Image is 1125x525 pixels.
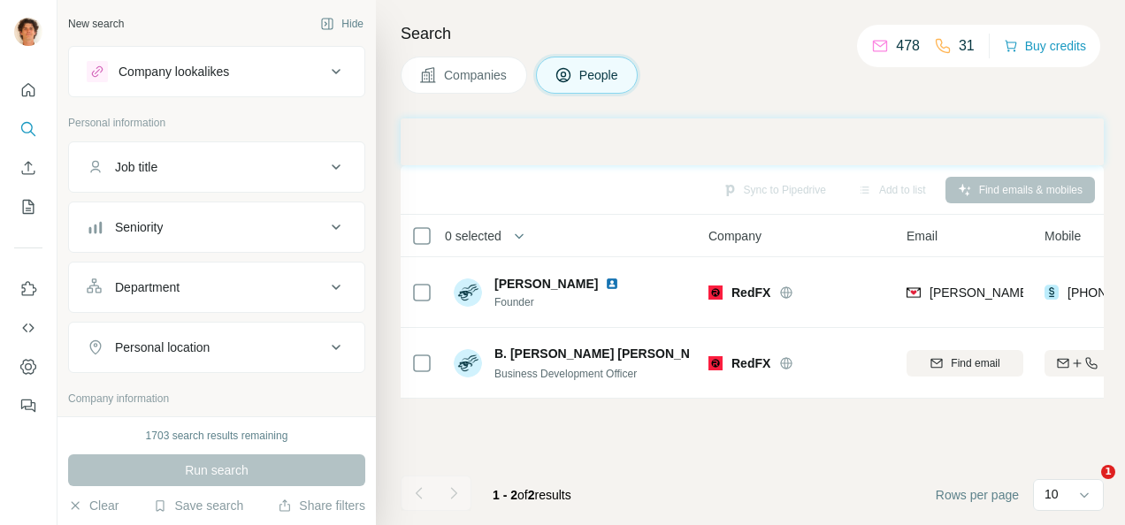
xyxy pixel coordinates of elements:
button: Job title [69,146,364,188]
button: Save search [153,497,243,514]
span: Founder [494,294,626,310]
button: Buy credits [1004,34,1086,58]
span: People [579,66,620,84]
button: Company lookalikes [69,50,364,93]
span: Companies [444,66,509,84]
span: RedFX [731,284,770,301]
button: Personal location [69,326,364,369]
span: Find email [951,355,999,371]
button: Use Surfe API [14,312,42,344]
img: Logo of RedFX [708,285,723,300]
span: [PERSON_NAME] [494,275,598,293]
div: 1703 search results remaining [146,428,288,444]
span: 1 [1101,465,1115,479]
span: B. [PERSON_NAME] [PERSON_NAME] [494,345,722,362]
button: Clear [68,497,119,514]
p: 478 [896,35,920,57]
p: Company information [68,391,365,407]
button: Enrich CSV [14,152,42,184]
div: Company lookalikes [119,63,229,80]
img: provider findymail logo [907,284,921,301]
div: Department [115,278,180,296]
button: Hide [308,11,376,37]
button: Seniority [69,206,364,248]
button: Feedback [14,390,42,422]
img: Logo of RedFX [708,356,723,370]
button: My lists [14,191,42,223]
h4: Search [401,21,1104,46]
img: provider surfe logo [1045,284,1059,301]
iframe: Intercom live chat [1065,465,1107,507]
span: Mobile [1045,227,1081,245]
p: 31 [959,35,975,57]
button: Dashboard [14,351,42,383]
button: Department [69,266,364,308]
button: Share filters [278,497,365,514]
button: Find email [907,350,1023,377]
div: Seniority [115,218,163,236]
img: LinkedIn logo [605,277,619,291]
span: Email [907,227,937,245]
img: Avatar [14,18,42,46]
span: results [493,488,571,502]
span: 1 - 2 [493,488,517,502]
span: 0 selected [445,227,501,245]
div: Job title [115,158,157,176]
div: Personal location [115,339,210,356]
span: Rows per page [936,486,1019,504]
button: Quick start [14,74,42,106]
button: Search [14,113,42,145]
iframe: Banner [401,118,1104,165]
p: Personal information [68,115,365,131]
span: 2 [528,488,535,502]
img: Avatar [454,278,482,307]
button: Use Surfe on LinkedIn [14,273,42,305]
span: of [517,488,528,502]
span: Company [708,227,761,245]
p: 10 [1045,485,1059,503]
span: RedFX [731,354,770,372]
span: Business Development Officer [494,368,637,380]
img: Avatar [454,349,482,377]
div: New search [68,16,124,32]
